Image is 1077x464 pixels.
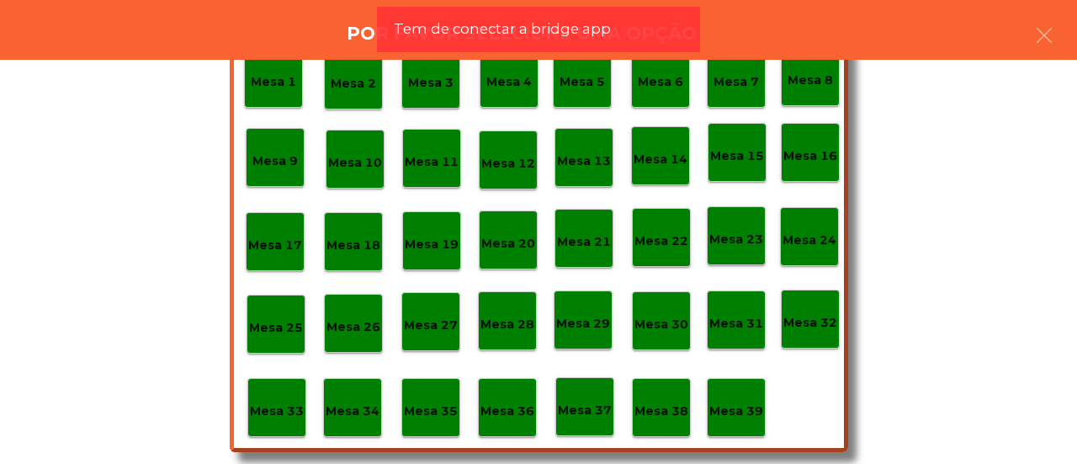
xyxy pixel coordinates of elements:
p: Mesa 8 [788,71,833,90]
p: Mesa 37 [558,401,612,420]
p: Mesa 4 [486,72,532,92]
p: Mesa 36 [480,402,534,421]
h4: Por favor selecione uma opção [347,21,697,46]
p: Mesa 10 [328,153,382,173]
p: Mesa 18 [326,236,380,255]
p: Mesa 25 [249,318,303,338]
p: Mesa 11 [405,152,459,172]
p: Mesa 34 [326,402,379,421]
p: Mesa 39 [709,402,763,421]
p: Mesa 5 [560,72,605,92]
p: Mesa 12 [481,154,535,173]
p: Mesa 13 [557,152,611,171]
span: Tem de conectar a bridge app [394,19,611,40]
p: Mesa 31 [709,314,763,333]
p: Mesa 22 [634,232,688,251]
p: Mesa 30 [634,315,688,334]
p: Mesa 15 [710,147,764,166]
p: Mesa 29 [556,314,610,333]
p: Mesa 19 [405,235,459,254]
p: Mesa 7 [714,72,759,92]
p: Mesa 9 [252,152,298,171]
p: Mesa 1 [251,72,296,92]
p: Mesa 21 [557,232,611,252]
p: Mesa 28 [480,315,534,334]
p: Mesa 3 [408,73,454,93]
p: Mesa 33 [250,402,304,421]
p: Mesa 20 [481,234,535,253]
p: Mesa 17 [248,236,302,255]
p: Mesa 23 [709,230,763,249]
p: Mesa 6 [638,72,683,92]
p: Mesa 16 [783,147,837,166]
p: Mesa 24 [783,231,836,250]
p: Mesa 32 [783,313,837,333]
p: Mesa 14 [634,150,687,169]
p: Mesa 38 [634,402,688,421]
p: Mesa 35 [404,402,458,421]
p: Mesa 26 [326,317,380,337]
p: Mesa 2 [331,74,376,93]
p: Mesa 27 [404,316,458,335]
